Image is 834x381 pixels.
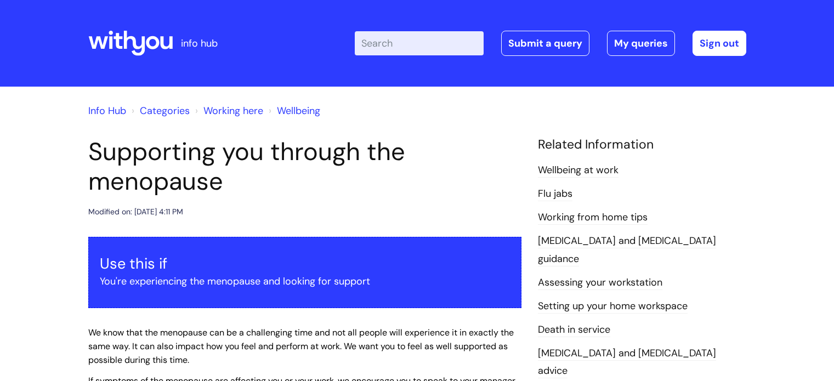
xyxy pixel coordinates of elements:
[88,205,183,219] div: Modified on: [DATE] 4:11 PM
[355,31,746,56] div: | -
[538,137,746,152] h4: Related Information
[203,104,263,117] a: Working here
[538,211,648,225] a: Working from home tips
[538,276,662,290] a: Assessing your workstation
[355,31,484,55] input: Search
[538,187,572,201] a: Flu jabs
[88,137,521,196] h1: Supporting you through the menopause
[88,327,514,366] span: We know that the menopause can be a challenging time and not all people will experience it in exa...
[88,104,126,117] a: Info Hub
[266,102,320,120] li: Wellbeing
[538,323,610,337] a: Death in service
[538,299,688,314] a: Setting up your home workspace
[129,102,190,120] li: Solution home
[538,163,619,178] a: Wellbeing at work
[501,31,589,56] a: Submit a query
[100,272,510,290] p: You're experiencing the menopause and looking for support
[538,234,716,266] a: [MEDICAL_DATA] and [MEDICAL_DATA] guidance
[181,35,218,52] p: info hub
[277,104,320,117] a: Wellbeing
[693,31,746,56] a: Sign out
[100,255,510,272] h3: Use this if
[192,102,263,120] li: Working here
[538,346,716,378] a: [MEDICAL_DATA] and [MEDICAL_DATA] advice
[140,104,190,117] a: Categories
[607,31,675,56] a: My queries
